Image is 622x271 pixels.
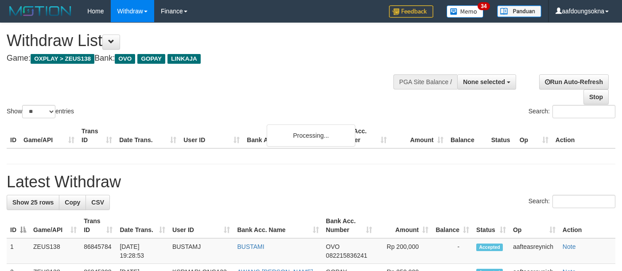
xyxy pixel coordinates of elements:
[7,54,406,63] h4: Game: Bank:
[12,199,54,206] span: Show 25 rows
[30,238,80,264] td: ZEUS138
[86,195,110,210] a: CSV
[169,238,234,264] td: BUSTAMJ
[552,123,615,148] th: Action
[488,123,516,148] th: Status
[529,105,615,118] label: Search:
[22,105,55,118] select: Showentries
[539,74,609,89] a: Run Auto-Refresh
[583,89,609,105] a: Stop
[91,199,104,206] span: CSV
[376,213,432,238] th: Amount: activate to sort column ascending
[509,238,559,264] td: aafteasreynich
[390,123,447,148] th: Amount
[31,54,94,64] span: OXPLAY > ZEUS138
[7,173,615,191] h1: Latest Withdraw
[516,123,552,148] th: Op
[243,123,333,148] th: Bank Acc. Name
[326,252,367,259] span: Copy 082215836241 to clipboard
[7,105,74,118] label: Show entries
[389,5,433,18] img: Feedback.jpg
[20,123,78,148] th: Game/API
[78,123,116,148] th: Trans ID
[116,238,168,264] td: [DATE] 19:28:53
[563,243,576,250] a: Note
[447,5,484,18] img: Button%20Memo.svg
[457,74,516,89] button: None selected
[509,213,559,238] th: Op: activate to sort column ascending
[463,78,505,85] span: None selected
[7,4,74,18] img: MOTION_logo.png
[7,195,59,210] a: Show 25 rows
[7,238,30,264] td: 1
[7,123,20,148] th: ID
[80,213,116,238] th: Trans ID: activate to sort column ascending
[478,2,490,10] span: 34
[447,123,488,148] th: Balance
[237,243,264,250] a: BUSTAMI
[473,213,509,238] th: Status: activate to sort column ascending
[80,238,116,264] td: 86845784
[476,244,503,251] span: Accepted
[529,195,615,208] label: Search:
[137,54,165,64] span: GOPAY
[393,74,457,89] div: PGA Site Balance /
[7,213,30,238] th: ID: activate to sort column descending
[323,213,376,238] th: Bank Acc. Number: activate to sort column ascending
[65,199,80,206] span: Copy
[116,213,168,238] th: Date Trans.: activate to sort column ascending
[115,54,135,64] span: OVO
[552,195,615,208] input: Search:
[7,32,406,50] h1: Withdraw List
[326,243,340,250] span: OVO
[233,213,322,238] th: Bank Acc. Name: activate to sort column ascending
[497,5,541,17] img: panduan.png
[30,213,80,238] th: Game/API: activate to sort column ascending
[432,213,473,238] th: Balance: activate to sort column ascending
[552,105,615,118] input: Search:
[333,123,390,148] th: Bank Acc. Number
[376,238,432,264] td: Rp 200,000
[167,54,201,64] span: LINKAJA
[59,195,86,210] a: Copy
[267,124,355,147] div: Processing...
[432,238,473,264] td: -
[116,123,180,148] th: Date Trans.
[180,123,243,148] th: User ID
[169,213,234,238] th: User ID: activate to sort column ascending
[559,213,615,238] th: Action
